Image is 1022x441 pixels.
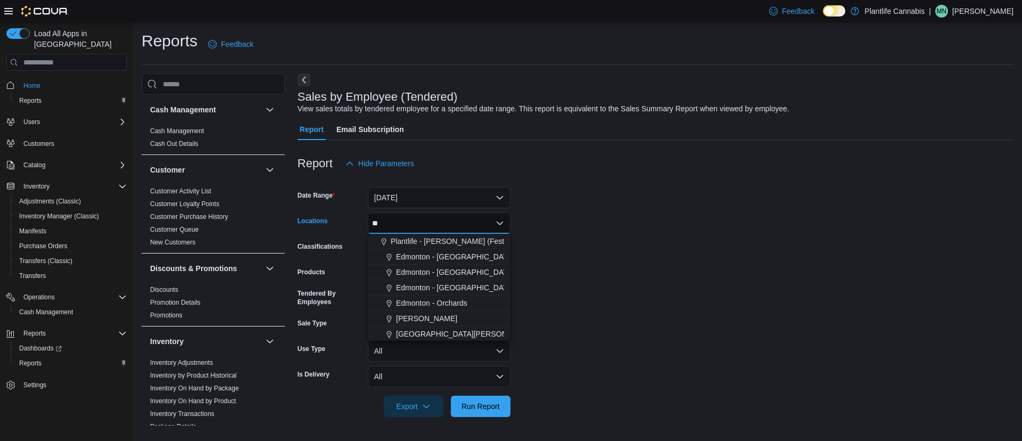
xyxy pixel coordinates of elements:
[358,158,414,169] span: Hide Parameters
[15,342,66,355] a: Dashboards
[298,191,335,200] label: Date Range
[368,296,510,311] button: Edmonton - Orchards
[150,336,184,347] h3: Inventory
[298,289,364,306] label: Tendered By Employees
[298,345,325,353] label: Use Type
[150,397,236,405] a: Inventory On Hand by Product
[937,5,947,18] span: MN
[150,140,199,148] a: Cash Out Details
[396,251,514,262] span: Edmonton - [GEOGRAPHIC_DATA]
[15,94,127,107] span: Reports
[23,381,46,389] span: Settings
[150,165,185,175] h3: Customer
[150,238,195,247] span: New Customers
[11,194,131,209] button: Adjustments (Classic)
[496,219,504,227] button: Close list of options
[15,210,127,223] span: Inventory Manager (Classic)
[368,326,510,342] button: [GEOGRAPHIC_DATA][PERSON_NAME]
[142,283,285,326] div: Discounts & Promotions
[150,422,196,431] span: Package Details
[864,5,925,18] p: Plantlife Cannabis
[11,254,131,268] button: Transfers (Classic)
[298,91,458,103] h3: Sales by Employee (Tendered)
[150,358,213,367] span: Inventory Adjustments
[150,286,178,293] a: Discounts
[298,157,333,170] h3: Report
[19,327,127,340] span: Reports
[19,272,46,280] span: Transfers
[15,240,127,252] span: Purchase Orders
[263,103,276,116] button: Cash Management
[150,336,261,347] button: Inventory
[2,115,131,129] button: Users
[19,378,127,391] span: Settings
[19,212,99,220] span: Inventory Manager (Classic)
[929,5,931,18] p: |
[19,159,127,171] span: Catalog
[298,268,325,276] label: Products
[19,291,127,304] span: Operations
[142,185,285,253] div: Customer
[19,180,127,193] span: Inventory
[19,308,73,316] span: Cash Management
[204,34,258,55] a: Feedback
[150,213,228,220] a: Customer Purchase History
[368,249,510,265] button: Edmonton - [GEOGRAPHIC_DATA]
[368,187,510,208] button: [DATE]
[15,306,77,318] a: Cash Management
[823,5,845,17] input: Dark Mode
[150,140,199,148] span: Cash Out Details
[391,236,518,247] span: Plantlife - [PERSON_NAME] (Festival)
[6,73,127,420] nav: Complex example
[368,366,510,387] button: All
[298,103,789,115] div: View sales totals by tendered employee for a specified date range. This report is equivalent to t...
[150,384,239,393] span: Inventory On Hand by Package
[15,210,103,223] a: Inventory Manager (Classic)
[15,357,46,370] a: Reports
[461,401,500,412] span: Run Report
[2,326,131,341] button: Reports
[19,79,45,92] a: Home
[396,329,535,339] span: [GEOGRAPHIC_DATA][PERSON_NAME]
[15,240,72,252] a: Purchase Orders
[15,195,85,208] a: Adjustments (Classic)
[150,200,219,208] a: Customer Loyalty Points
[221,39,253,50] span: Feedback
[23,293,55,301] span: Operations
[300,119,324,140] span: Report
[11,356,131,371] button: Reports
[150,372,237,379] a: Inventory by Product Historical
[368,340,510,362] button: All
[390,396,437,417] span: Export
[150,423,196,430] a: Package Details
[341,153,418,174] button: Hide Parameters
[150,127,204,135] a: Cash Management
[765,1,819,22] a: Feedback
[15,94,46,107] a: Reports
[2,179,131,194] button: Inventory
[23,161,45,169] span: Catalog
[19,291,59,304] button: Operations
[23,81,40,90] span: Home
[150,371,237,380] span: Inventory by Product Historical
[384,396,443,417] button: Export
[150,312,183,319] a: Promotions
[23,140,54,148] span: Customers
[150,299,201,306] a: Promotion Details
[298,217,328,225] label: Locations
[142,30,197,52] h1: Reports
[23,118,40,126] span: Users
[19,197,81,206] span: Adjustments (Classic)
[19,137,59,150] a: Customers
[150,187,211,195] a: Customer Activity List
[150,239,195,246] a: New Customers
[935,5,948,18] div: Mac Newson
[19,242,68,250] span: Purchase Orders
[19,78,127,92] span: Home
[23,329,46,338] span: Reports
